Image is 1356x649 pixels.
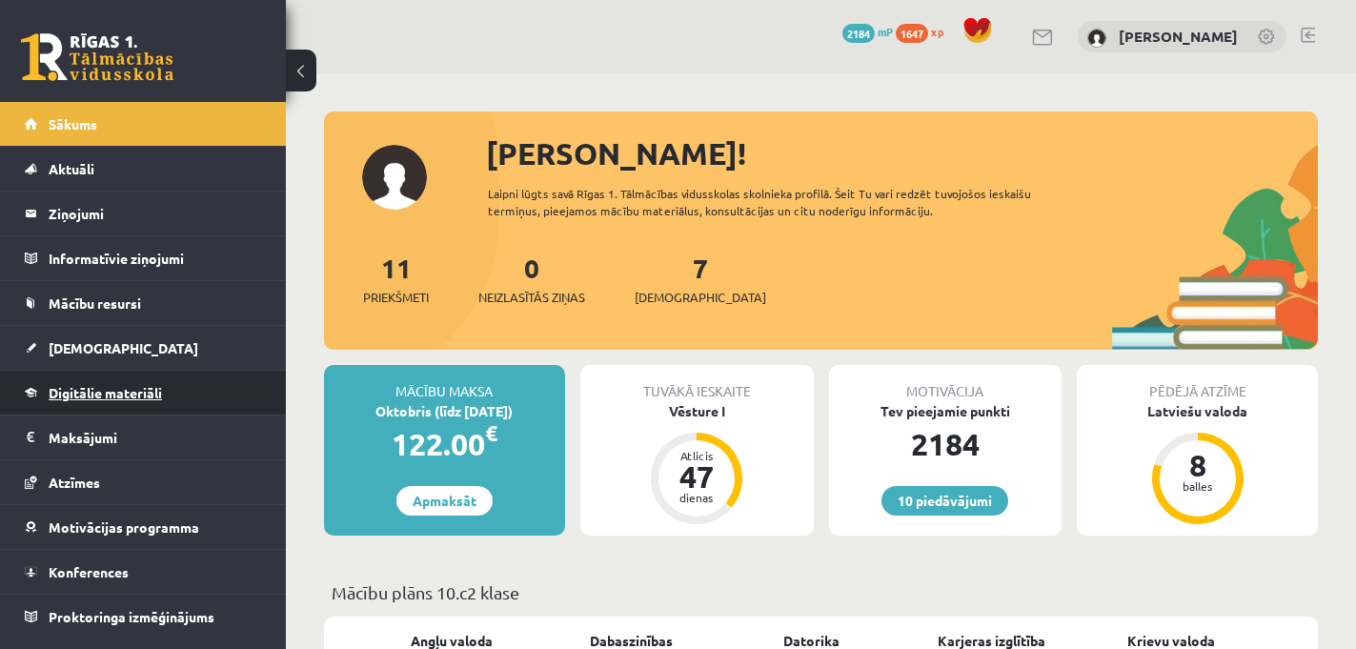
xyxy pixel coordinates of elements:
[49,236,262,280] legend: Informatīvie ziņojumi
[580,401,814,527] a: Vēsture I Atlicis 47 dienas
[1087,29,1106,48] img: Anna Leibus
[896,24,928,43] span: 1647
[25,147,262,191] a: Aktuāli
[1169,480,1226,492] div: balles
[488,185,1084,219] div: Laipni lūgts savā Rīgas 1. Tālmācības vidusskolas skolnieka profilā. Šeit Tu vari redzēt tuvojošo...
[486,131,1318,176] div: [PERSON_NAME]!
[635,251,766,307] a: 7[DEMOGRAPHIC_DATA]
[478,251,585,307] a: 0Neizlasītās ziņas
[931,24,943,39] span: xp
[49,160,94,177] span: Aktuāli
[49,474,100,491] span: Atzīmes
[25,236,262,280] a: Informatīvie ziņojumi
[332,579,1310,605] p: Mācību plāns 10.c2 klase
[896,24,953,39] a: 1647 xp
[1169,450,1226,480] div: 8
[49,192,262,235] legend: Ziņojumi
[324,401,565,421] div: Oktobris (līdz [DATE])
[1077,365,1318,401] div: Pēdējā atzīme
[49,608,214,625] span: Proktoringa izmēģinājums
[668,450,725,461] div: Atlicis
[49,294,141,312] span: Mācību resursi
[635,288,766,307] span: [DEMOGRAPHIC_DATA]
[829,421,1063,467] div: 2184
[485,419,497,447] span: €
[49,563,129,580] span: Konferences
[21,33,173,81] a: Rīgas 1. Tālmācības vidusskola
[324,421,565,467] div: 122.00
[324,365,565,401] div: Mācību maksa
[1077,401,1318,527] a: Latviešu valoda 8 balles
[363,288,429,307] span: Priekšmeti
[25,460,262,504] a: Atzīmes
[1119,27,1238,46] a: [PERSON_NAME]
[25,505,262,549] a: Motivācijas programma
[829,401,1063,421] div: Tev pieejamie punkti
[478,288,585,307] span: Neizlasītās ziņas
[25,595,262,639] a: Proktoringa izmēģinājums
[363,251,429,307] a: 11Priekšmeti
[580,365,814,401] div: Tuvākā ieskaite
[49,416,262,459] legend: Maksājumi
[25,550,262,594] a: Konferences
[49,384,162,401] span: Digitālie materiāli
[25,281,262,325] a: Mācību resursi
[49,518,199,536] span: Motivācijas programma
[842,24,893,39] a: 2184 mP
[49,115,97,132] span: Sākums
[49,339,198,356] span: [DEMOGRAPHIC_DATA]
[878,24,893,39] span: mP
[668,492,725,503] div: dienas
[1077,401,1318,421] div: Latviešu valoda
[829,365,1063,401] div: Motivācija
[25,371,262,415] a: Digitālie materiāli
[25,192,262,235] a: Ziņojumi
[881,486,1008,516] a: 10 piedāvājumi
[25,416,262,459] a: Maksājumi
[668,461,725,492] div: 47
[25,102,262,146] a: Sākums
[25,326,262,370] a: [DEMOGRAPHIC_DATA]
[580,401,814,421] div: Vēsture I
[842,24,875,43] span: 2184
[396,486,493,516] a: Apmaksāt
